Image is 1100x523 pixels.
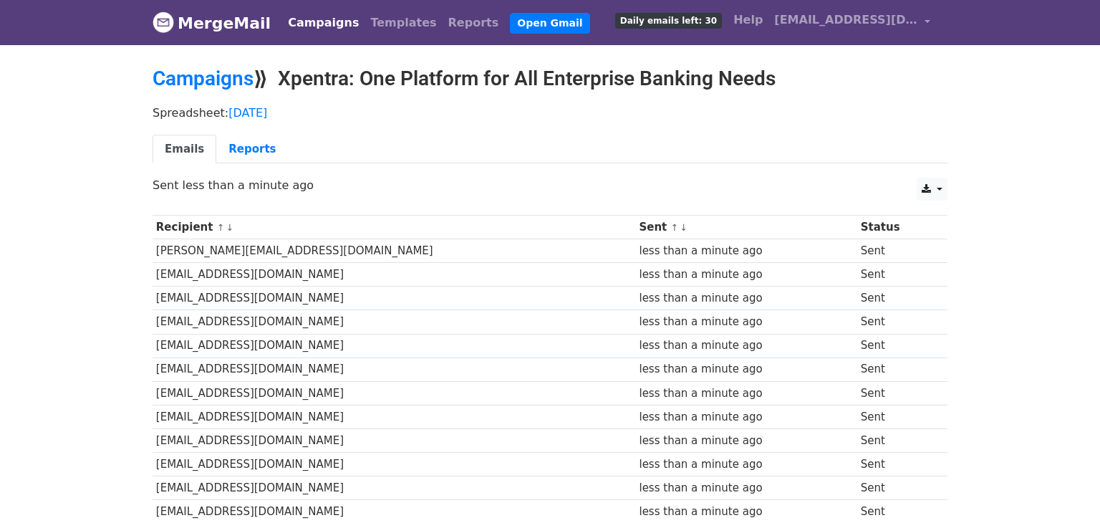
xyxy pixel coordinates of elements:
[857,428,936,452] td: Sent
[153,476,636,500] td: [EMAIL_ADDRESS][DOMAIN_NAME]
[857,263,936,287] td: Sent
[636,216,857,239] th: Sent
[153,11,174,33] img: MergeMail logo
[639,337,854,354] div: less than a minute ago
[153,67,254,90] a: Campaigns
[153,381,636,405] td: [EMAIL_ADDRESS][DOMAIN_NAME]
[639,314,854,330] div: less than a minute ago
[671,222,679,233] a: ↑
[153,310,636,334] td: [EMAIL_ADDRESS][DOMAIN_NAME]
[153,287,636,310] td: [EMAIL_ADDRESS][DOMAIN_NAME]
[615,13,722,29] span: Daily emails left: 30
[857,358,936,381] td: Sent
[609,6,728,34] a: Daily emails left: 30
[217,222,225,233] a: ↑
[639,504,854,520] div: less than a minute ago
[774,11,917,29] span: [EMAIL_ADDRESS][DOMAIN_NAME]
[153,358,636,381] td: [EMAIL_ADDRESS][DOMAIN_NAME]
[639,385,854,402] div: less than a minute ago
[153,135,216,164] a: Emails
[153,67,947,91] h2: ⟫ Xpentra: One Platform for All Enterprise Banking Needs
[768,6,936,39] a: [EMAIL_ADDRESS][DOMAIN_NAME]
[639,267,854,283] div: less than a minute ago
[226,222,233,233] a: ↓
[443,9,505,37] a: Reports
[857,334,936,358] td: Sent
[857,405,936,428] td: Sent
[639,409,854,426] div: less than a minute ago
[282,9,365,37] a: Campaigns
[857,239,936,263] td: Sent
[639,290,854,307] div: less than a minute ago
[857,476,936,500] td: Sent
[857,287,936,310] td: Sent
[365,9,442,37] a: Templates
[857,310,936,334] td: Sent
[728,6,768,34] a: Help
[639,433,854,449] div: less than a minute ago
[639,456,854,473] div: less than a minute ago
[639,361,854,378] div: less than a minute ago
[153,263,636,287] td: [EMAIL_ADDRESS][DOMAIN_NAME]
[857,216,936,239] th: Status
[680,222,687,233] a: ↓
[153,453,636,476] td: [EMAIL_ADDRESS][DOMAIN_NAME]
[153,428,636,452] td: [EMAIL_ADDRESS][DOMAIN_NAME]
[857,381,936,405] td: Sent
[857,453,936,476] td: Sent
[216,135,288,164] a: Reports
[510,13,589,34] a: Open Gmail
[639,243,854,259] div: less than a minute ago
[153,8,271,38] a: MergeMail
[153,239,636,263] td: [PERSON_NAME][EMAIL_ADDRESS][DOMAIN_NAME]
[639,480,854,496] div: less than a minute ago
[153,216,636,239] th: Recipient
[153,105,947,120] p: Spreadsheet:
[153,405,636,428] td: [EMAIL_ADDRESS][DOMAIN_NAME]
[228,106,267,120] a: [DATE]
[153,334,636,358] td: [EMAIL_ADDRESS][DOMAIN_NAME]
[153,178,947,193] p: Sent less than a minute ago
